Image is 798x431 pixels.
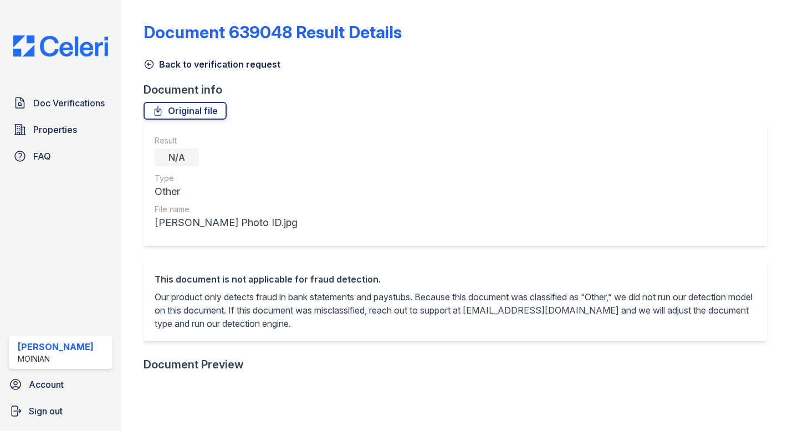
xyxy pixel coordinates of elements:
[144,102,227,120] a: Original file
[144,82,776,98] div: Document info
[9,145,112,167] a: FAQ
[33,150,51,163] span: FAQ
[29,378,64,391] span: Account
[9,92,112,114] a: Doc Verifications
[4,400,117,422] a: Sign out
[751,387,787,420] iframe: chat widget
[155,173,298,184] div: Type
[155,184,298,199] div: Other
[29,404,63,418] span: Sign out
[155,204,298,215] div: File name
[144,357,244,372] div: Document Preview
[4,373,117,396] a: Account
[155,215,298,230] div: [PERSON_NAME] Photo ID.jpg
[18,340,94,353] div: [PERSON_NAME]
[4,35,117,57] img: CE_Logo_Blue-a8612792a0a2168367f1c8372b55b34899dd931a85d93a1a3d3e32e68fde9ad4.png
[33,96,105,110] span: Doc Verifications
[144,58,280,71] a: Back to verification request
[9,119,112,141] a: Properties
[18,353,94,365] div: Moinian
[155,148,199,166] div: N/A
[155,135,298,146] div: Result
[155,273,756,286] div: This document is not applicable for fraud detection.
[33,123,77,136] span: Properties
[144,22,402,42] a: Document 639048 Result Details
[155,290,756,330] p: Our product only detects fraud in bank statements and paystubs. Because this document was classif...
